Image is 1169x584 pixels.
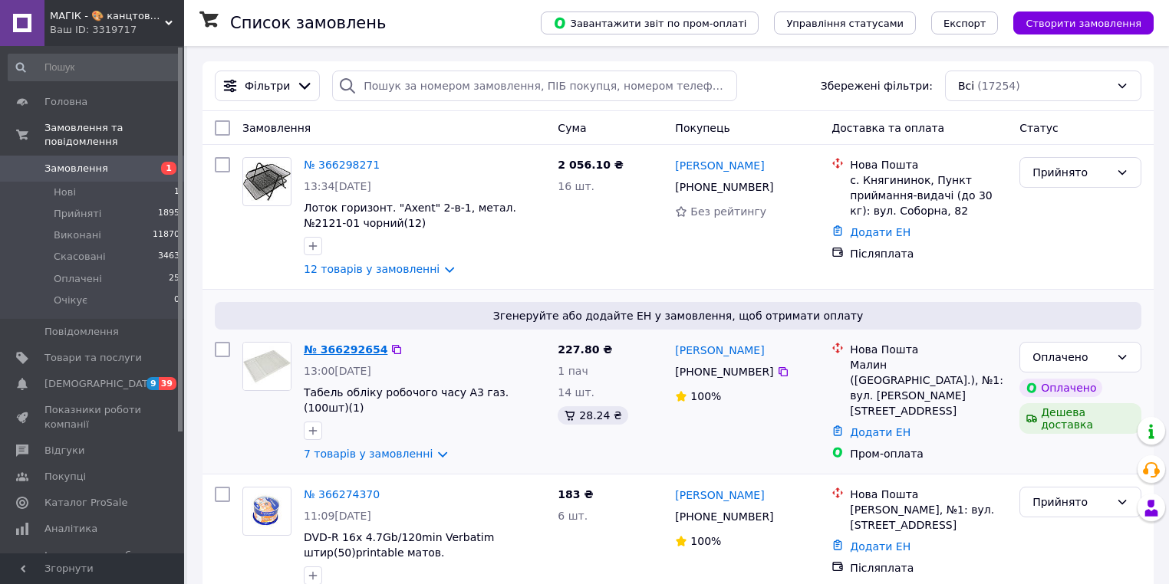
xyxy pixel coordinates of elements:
[304,202,516,229] a: Лоток горизонт. "Axent" 2-в-1, метал. №2121-01 чорний(12)
[558,406,627,425] div: 28.24 ₴
[304,510,371,522] span: 11:09[DATE]
[943,18,986,29] span: Експорт
[54,294,87,307] span: Очікує
[304,159,380,171] a: № 366298271
[54,250,106,264] span: Скасовані
[558,386,594,399] span: 14 шт.
[850,540,911,553] a: Додати ЕН
[850,502,1007,533] div: [PERSON_NAME], №1: вул. [STREET_ADDRESS]
[44,162,108,176] span: Замовлення
[850,560,1007,576] div: Післяплата
[1032,349,1110,366] div: Оплачено
[147,377,159,390] span: 9
[242,157,291,206] a: Фото товару
[558,180,594,192] span: 16 шт.
[1019,122,1059,134] span: Статус
[675,487,764,503] a: [PERSON_NAME]
[558,159,624,171] span: 2 056.10 ₴
[675,122,729,134] span: Покупець
[242,342,291,391] a: Фото товару
[44,522,97,536] span: Аналітика
[850,172,1007,218] div: с. Княгининок, Пункт приймання-видачі (до 30 кг): вул. Соборна, 82
[44,377,158,391] span: [DEMOGRAPHIC_DATA]
[332,71,737,101] input: Пошук за номером замовлення, ПІБ покупця, номером телефону, Email, номером накладної
[169,272,179,286] span: 25
[245,78,290,94] span: Фільтри
[821,78,933,94] span: Збережені фільтри:
[243,494,291,530] img: Фото товару
[304,365,371,377] span: 13:00[DATE]
[54,207,101,221] span: Прийняті
[44,95,87,109] span: Головна
[44,403,142,431] span: Показники роботи компанії
[242,122,311,134] span: Замовлення
[54,228,101,242] span: Виконані
[558,122,586,134] span: Cума
[998,16,1154,28] a: Створити замовлення
[304,531,494,559] a: DVD-R 16х 4.7Gb/120min Verbatim штир(50)printable матов.
[44,444,84,458] span: Відгуки
[558,510,588,522] span: 6 шт.
[774,11,916,34] button: Управління статусами
[558,365,588,377] span: 1 пач
[690,390,721,402] span: 100%
[672,176,776,198] div: [PHONE_NUMBER]
[304,386,509,414] a: Табель обліку робочого часу A3 газ.(100шт)(1)
[304,448,433,460] a: 7 товарів у замовленні
[221,308,1135,323] span: Згенеруйте або додайте ЕН у замовлення, щоб отримати оплату
[153,228,179,242] span: 11870
[831,122,944,134] span: Доставка та оплата
[174,294,179,307] span: 0
[44,470,86,484] span: Покупці
[786,18,904,29] span: Управління статусами
[558,343,612,356] span: 227.80 ₴
[850,226,911,238] a: Додати ЕН
[161,162,176,175] span: 1
[158,250,179,264] span: 3463
[675,158,764,173] a: [PERSON_NAME]
[958,78,974,94] span: Всі
[850,487,1007,502] div: Нова Пошта
[541,11,759,34] button: Завантажити звіт по пром-оплаті
[672,361,776,382] div: [PHONE_NUMBER]
[159,377,176,390] span: 39
[243,162,291,201] img: Фото товару
[850,446,1007,461] div: Пром-оплата
[850,246,1007,261] div: Післяплата
[304,180,371,192] span: 13:34[DATE]
[1019,379,1102,397] div: Оплачено
[1032,494,1110,510] div: Прийнято
[1032,164,1110,181] div: Прийнято
[54,185,76,199] span: Нові
[8,54,181,81] input: Пошук
[850,357,1007,418] div: Малин ([GEOGRAPHIC_DATA].), №1: вул. [PERSON_NAME][STREET_ADDRESS]
[304,488,380,500] a: № 366274370
[931,11,999,34] button: Експорт
[242,487,291,536] a: Фото товару
[1026,18,1141,29] span: Створити замовлення
[230,14,386,32] h1: Список замовлень
[553,16,746,30] span: Завантажити звіт по пром-оплаті
[1019,403,1141,434] div: Дешева доставка
[44,325,119,339] span: Повідомлення
[44,549,142,576] span: Інструменти веб-майстра та SEO
[44,496,127,510] span: Каталог ProSale
[158,207,179,221] span: 1895
[690,205,766,218] span: Без рейтингу
[304,343,387,356] a: № 366292654
[54,272,102,286] span: Оплачені
[1013,11,1154,34] button: Створити замовлення
[850,342,1007,357] div: Нова Пошта
[50,9,165,23] span: МАГІК - 🎨 канцтовари, іграшки, подарунки 🎨
[44,121,184,149] span: Замовлення та повідомлення
[690,535,721,547] span: 100%
[675,343,764,358] a: [PERSON_NAME]
[174,185,179,199] span: 1
[304,263,440,275] a: 12 товарів у замовленні
[243,343,291,390] img: Фото товару
[44,351,142,365] span: Товари та послуги
[850,157,1007,172] div: Нова Пошта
